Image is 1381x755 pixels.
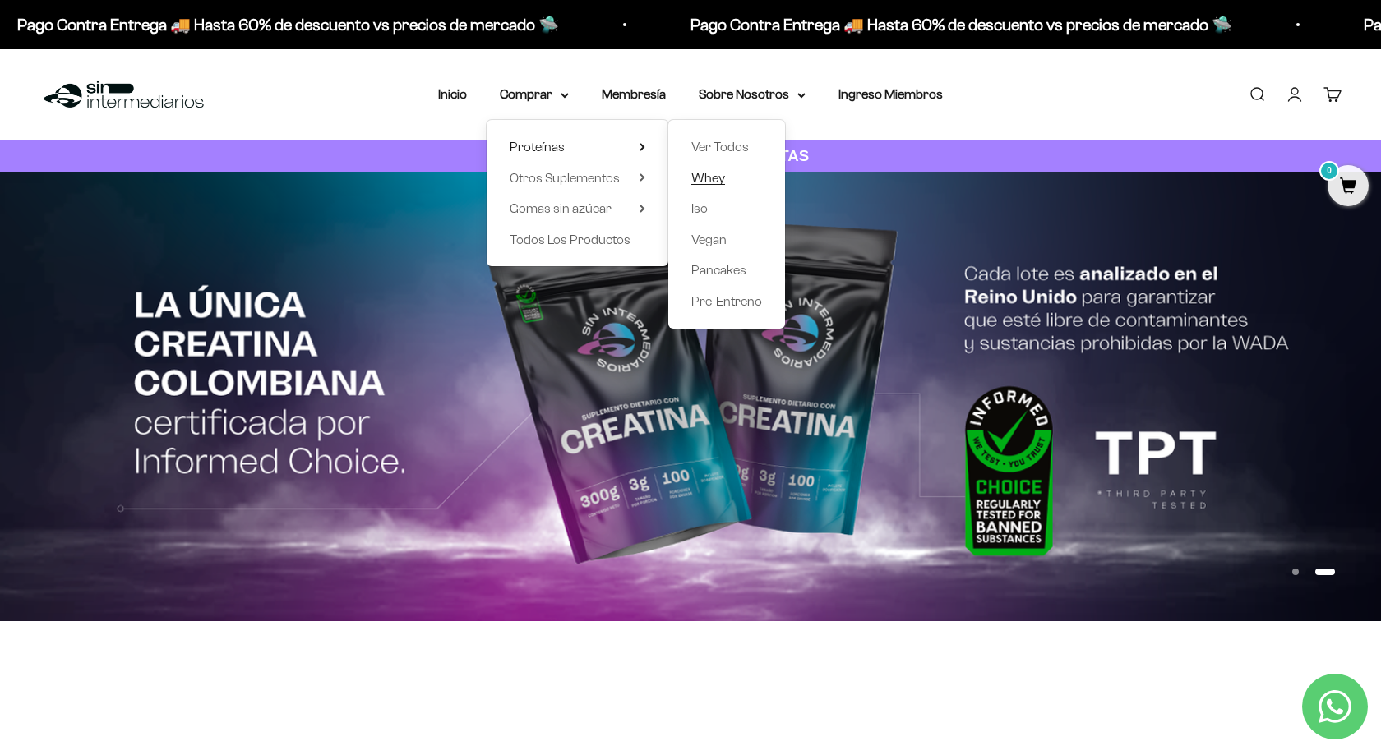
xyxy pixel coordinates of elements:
[1319,161,1339,181] mark: 0
[510,136,645,158] summary: Proteínas
[691,171,725,185] span: Whey
[691,140,749,154] span: Ver Todos
[691,201,708,215] span: Iso
[510,140,565,154] span: Proteínas
[438,87,467,101] a: Inicio
[1328,178,1369,196] a: 0
[510,171,620,185] span: Otros Suplementos
[691,291,762,312] a: Pre-Entreno
[691,263,746,277] span: Pancakes
[510,201,612,215] span: Gomas sin azúcar
[510,232,630,246] span: Todos Los Productos
[691,198,762,219] a: Iso
[500,84,569,105] summary: Comprar
[510,198,645,219] summary: Gomas sin azúcar
[691,229,762,251] a: Vegan
[691,232,727,246] span: Vegan
[691,168,762,189] a: Whey
[602,87,666,101] a: Membresía
[691,294,762,308] span: Pre-Entreno
[691,260,762,281] a: Pancakes
[510,168,645,189] summary: Otros Suplementos
[691,136,762,158] a: Ver Todos
[699,84,806,105] summary: Sobre Nosotros
[510,229,645,251] a: Todos Los Productos
[838,87,943,101] a: Ingreso Miembros
[690,12,1231,38] p: Pago Contra Entrega 🚚 Hasta 60% de descuento vs precios de mercado 🛸
[16,12,558,38] p: Pago Contra Entrega 🚚 Hasta 60% de descuento vs precios de mercado 🛸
